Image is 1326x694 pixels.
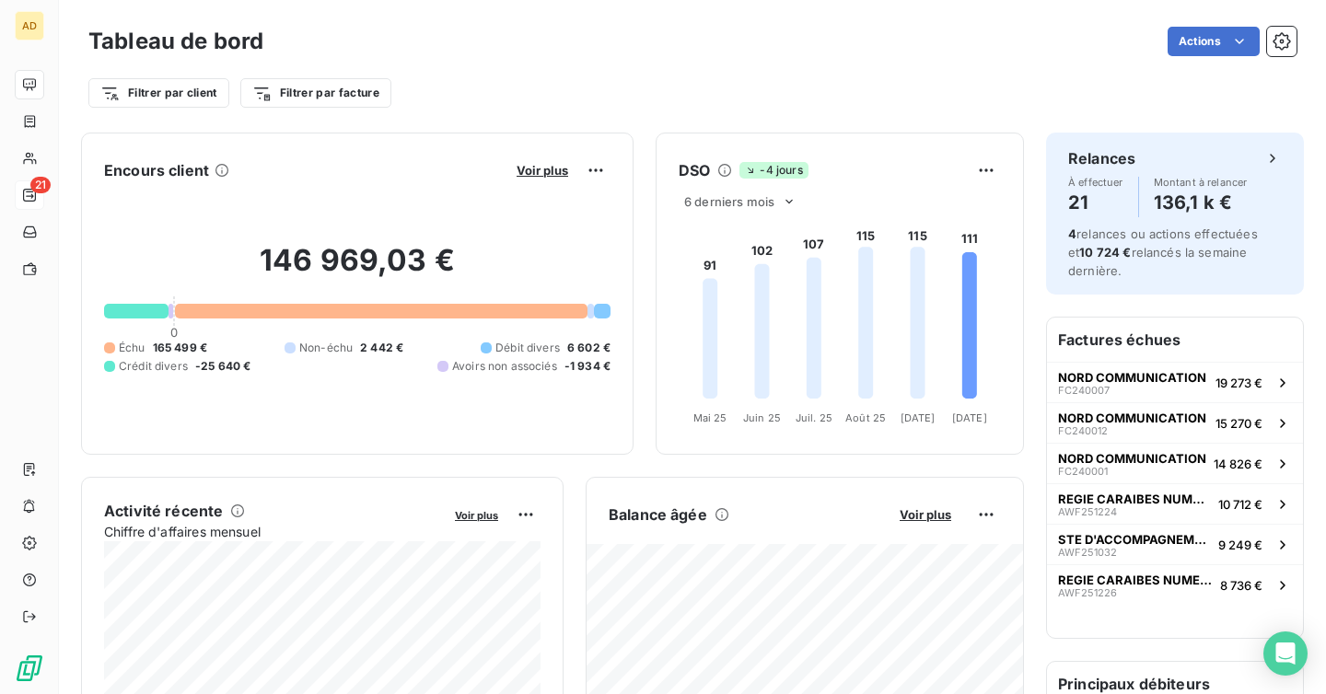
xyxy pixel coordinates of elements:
span: -1 934 € [564,358,611,375]
h6: Balance âgée [609,503,707,526]
span: Échu [119,340,145,356]
span: 0 [170,325,178,340]
span: Montant à relancer [1154,177,1248,188]
span: Avoirs non associés [452,358,557,375]
h3: Tableau de bord [88,25,263,58]
button: NORD COMMUNICATIONFC24000719 273 € [1047,362,1303,402]
span: Crédit divers [119,358,188,375]
tspan: Juil. 25 [796,411,832,424]
button: Voir plus [511,162,574,179]
span: AWF251032 [1058,547,1117,558]
h2: 146 969,03 € [104,242,611,297]
button: STE D'ACCOMPAGNEMENTS ET FINANCEMENT DES ENTREPRISES - SAFIEAWF2510329 249 € [1047,524,1303,564]
h6: Activité récente [104,500,223,522]
div: Open Intercom Messenger [1263,631,1308,676]
tspan: Juin 25 [743,411,781,424]
span: 14 826 € [1214,457,1262,471]
span: -25 640 € [195,358,250,375]
span: AWF251226 [1058,587,1117,598]
span: Non-échu [299,340,353,356]
span: 15 270 € [1215,416,1262,431]
button: REGIE CARAIBES NUMERO 1 sasAWF25122410 712 € [1047,483,1303,524]
span: NORD COMMUNICATION [1058,411,1206,425]
button: Voir plus [894,506,957,523]
span: 8 736 € [1220,578,1262,593]
span: 19 273 € [1215,376,1262,390]
span: REGIE CARAIBES NUMERO 1 sas [1058,492,1211,506]
span: relances ou actions effectuées et relancés la semaine dernière. [1068,226,1258,278]
tspan: [DATE] [952,411,987,424]
span: FC240012 [1058,425,1108,436]
span: 21 [30,177,51,193]
button: Actions [1168,27,1260,56]
h4: 21 [1068,188,1123,217]
h6: Relances [1068,147,1135,169]
span: Débit divers [495,340,560,356]
button: NORD COMMUNICATIONFC24000114 826 € [1047,443,1303,483]
button: Filtrer par facture [240,78,391,108]
button: Filtrer par client [88,78,229,108]
span: 10 712 € [1218,497,1262,512]
span: 4 [1068,226,1076,241]
span: 6 derniers mois [684,194,774,209]
span: FC240001 [1058,466,1108,477]
button: REGIE CARAIBES NUMERO 1 sasAWF2512268 736 € [1047,564,1303,605]
span: 10 724 € [1079,245,1131,260]
span: STE D'ACCOMPAGNEMENTS ET FINANCEMENT DES ENTREPRISES - SAFIE [1058,532,1211,547]
h6: Factures échues [1047,318,1303,362]
h4: 136,1 k € [1154,188,1248,217]
span: Voir plus [455,509,498,522]
span: 9 249 € [1218,538,1262,552]
span: 165 499 € [153,340,207,356]
span: 2 442 € [360,340,403,356]
span: AWF251224 [1058,506,1117,517]
button: Voir plus [449,506,504,523]
span: À effectuer [1068,177,1123,188]
span: 6 602 € [567,340,611,356]
tspan: Mai 25 [693,411,727,424]
span: Chiffre d'affaires mensuel [104,522,442,541]
span: NORD COMMUNICATION [1058,370,1206,385]
h6: DSO [679,159,710,181]
span: Voir plus [517,163,568,178]
div: AD [15,11,44,40]
img: Logo LeanPay [15,654,44,683]
button: NORD COMMUNICATIONFC24001215 270 € [1047,402,1303,443]
span: REGIE CARAIBES NUMERO 1 sas [1058,573,1213,587]
tspan: [DATE] [901,411,936,424]
span: -4 jours [739,162,808,179]
h6: Encours client [104,159,209,181]
span: FC240007 [1058,385,1110,396]
span: NORD COMMUNICATION [1058,451,1206,466]
tspan: Août 25 [845,411,886,424]
span: Voir plus [900,507,951,522]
